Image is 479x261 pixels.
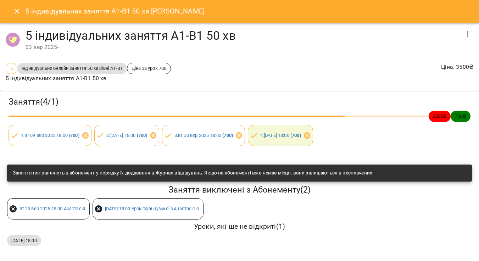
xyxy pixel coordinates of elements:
[9,125,91,146] div: 1.вт 09 вер 2025 18:00 (700)
[7,221,472,232] h6: Уроки, які ще не відкриті ( 1 )
[6,33,20,47] img: 87ef57ba3f44b7d6f536a27bb1c83c9e.png
[429,113,451,120] span: 2800 ₴
[21,133,79,138] a: 1.вт 09 вер 2025 18:00 (700)
[13,167,372,179] div: Заняття потрапляють в абонемент у порядку їх додавання в Журнал відвідувань. Якщо на абонементі в...
[105,206,199,211] a: [DATE] 18:00 Урок французької з Анастасією
[451,113,470,120] span: 700 ₴
[17,65,127,72] span: Індивідуальне онлайн заняття 50 хв рівні А1-В1
[94,125,160,146] div: 2.[DATE] 18:00 (700)
[9,3,26,20] button: Close
[6,65,17,72] span: 5
[106,133,147,138] a: 2.[DATE] 18:00 (700)
[174,133,233,138] a: 3.вт 30 вер 2025 18:00 (700)
[137,133,147,138] b: ( 700 )
[26,6,205,17] h6: 5 індивідуальних заняття А1-В1 50 хв [PERSON_NAME]
[7,237,41,244] span: [DATE] 18:00
[260,133,301,138] a: 4.[DATE] 18:00 (700)
[9,96,470,107] h3: Заняття ( 4 / 1 )
[441,63,473,71] p: Ціна : 3500 ₴
[222,133,233,138] b: ( 700 )
[290,133,301,138] b: ( 700 )
[162,125,245,146] div: 3.вт 30 вер 2025 18:00 (700)
[6,74,171,83] p: 5 індивідуальних заняття А1-В1 50 хв
[26,43,459,51] div: 03 вер 2025 -
[20,206,85,211] a: вт 23 вер 2025 18:00 Анастасія
[7,184,472,195] h5: Заняття виключені з Абонементу ( 2 )
[69,133,79,138] b: ( 700 )
[26,28,459,43] h4: 5 індивідуальних заняття А1-В1 50 хв
[248,125,313,146] div: 4.[DATE] 18:00 (700)
[127,65,171,72] span: Ціна за урок 700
